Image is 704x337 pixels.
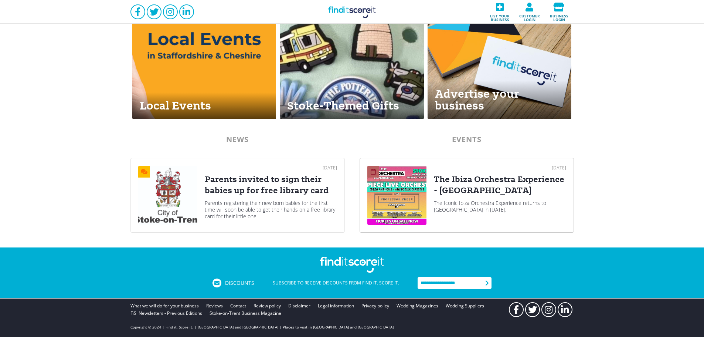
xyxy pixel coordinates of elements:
span: Business login [547,11,572,21]
div: Parents invited to sign their babies up for free library card [205,174,337,196]
a: Privacy policy [361,302,389,310]
a: FiSi Newsletters - Previous Editions [130,310,202,317]
a: Business login [544,0,574,24]
a: Stoke-on-Trent Business Magazine [210,310,281,317]
a: Wedding Magazines [397,302,438,310]
div: EVENTS [360,136,574,143]
div: Subscribe to receive discounts from Find it. Score it. [254,279,418,287]
div: The Ibiza Orchestra Experience - [GEOGRAPHIC_DATA] [434,174,566,196]
a: Customer login [515,0,544,24]
a: [DATE]Parents invited to sign their babies up for free library cardParents registering their new ... [130,158,345,233]
a: List your business [485,0,515,24]
a: Legal information [318,302,354,310]
a: Review policy [254,302,281,310]
a: What we will do for your business [130,302,199,310]
a: Reviews [206,302,223,310]
div: The Iconic Ibiza Orchestra Experience returns to [GEOGRAPHIC_DATA] in [DATE]. [434,200,566,213]
span: Customer login [517,11,542,21]
span: List your business [487,11,513,21]
div: Advertise your business [428,81,572,119]
a: Disclaimer [288,302,310,310]
span: Discounts [225,280,254,286]
div: Stoke-Themed Gifts [280,92,424,119]
a: Contact [230,302,246,310]
div: NEWS [130,136,345,143]
div: Parents registering their new born babies for the first time will soon be able to get their hands... [205,200,337,220]
a: Wedding Suppliers [446,302,484,310]
a: [DATE]The Ibiza Orchestra Experience - [GEOGRAPHIC_DATA]The Iconic Ibiza Orchestra Experience ret... [360,158,574,233]
div: [DATE] [205,166,337,170]
p: Copyright © 2024 | Find it. Score it. | [GEOGRAPHIC_DATA] and [GEOGRAPHIC_DATA] | Places to visit... [130,324,394,330]
div: Local Events [132,92,276,119]
div: [DATE] [434,166,566,170]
